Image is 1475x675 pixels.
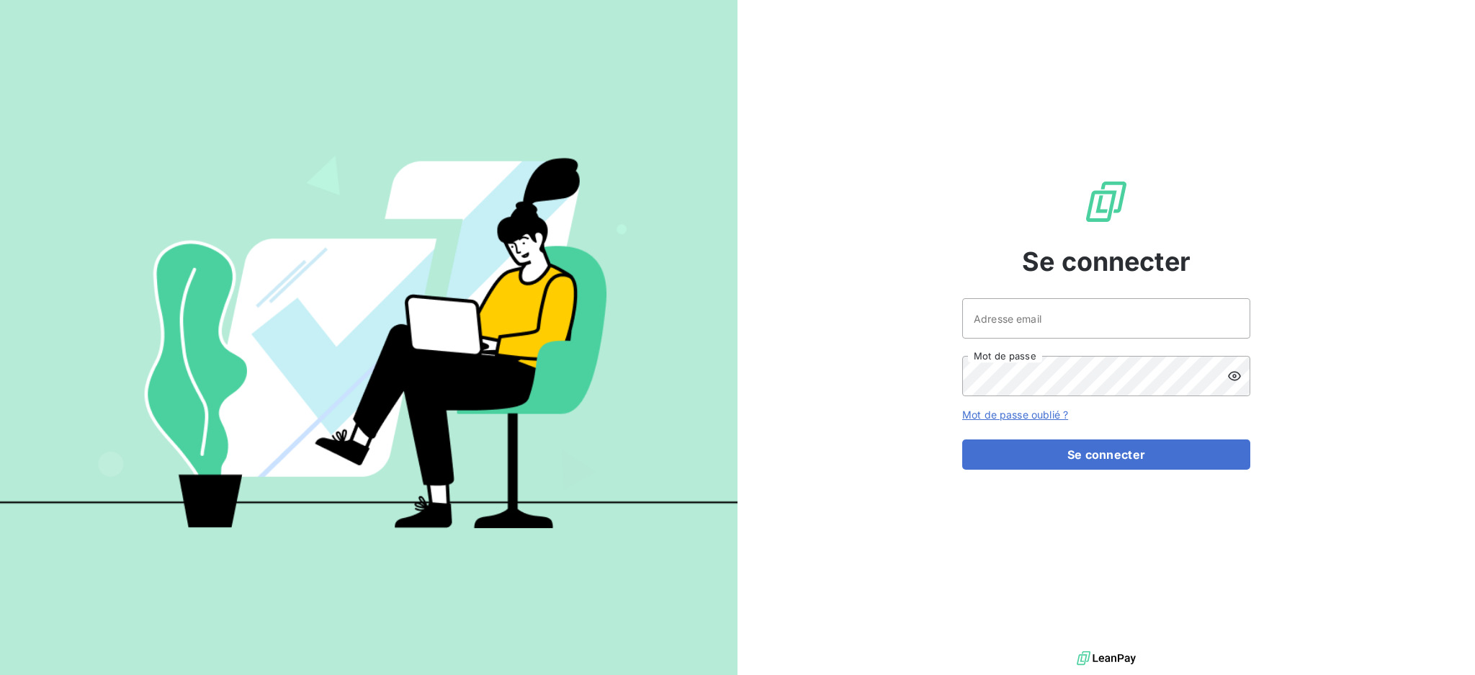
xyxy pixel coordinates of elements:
input: placeholder [962,298,1250,339]
a: Mot de passe oublié ? [962,408,1068,421]
span: Se connecter [1022,242,1191,281]
img: Logo LeanPay [1083,179,1129,225]
button: Se connecter [962,439,1250,470]
img: logo [1077,648,1136,669]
